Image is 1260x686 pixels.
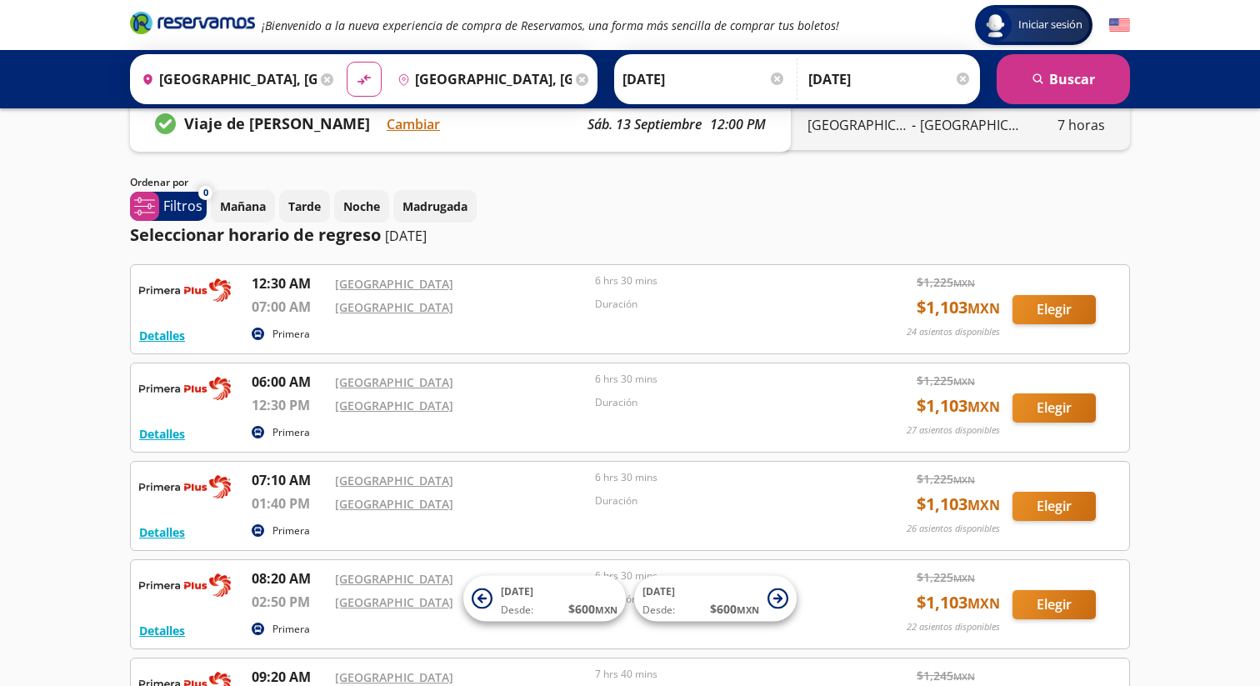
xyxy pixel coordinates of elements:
[139,622,185,639] button: Detalles
[1012,590,1096,619] button: Elegir
[139,523,185,541] button: Detalles
[272,622,310,637] p: Primera
[272,425,310,440] p: Primera
[385,226,427,246] p: [DATE]
[953,670,975,683] small: MXN
[595,568,847,583] p: 6 hrs 30 mins
[501,603,533,618] span: Desde:
[139,425,185,443] button: Detalles
[262,18,839,33] em: ¡Bienvenido a la nueva experiencia de compra de Reservamos, una forma más sencilla de comprar tus...
[393,190,477,223] button: Madrugada
[252,493,327,513] p: 01:40 PM
[917,667,975,684] span: $ 1,245
[634,576,797,622] button: [DATE]Desde:$600MXN
[139,273,231,307] img: RESERVAMOS
[335,669,453,685] a: [GEOGRAPHIC_DATA]
[642,584,675,598] span: [DATE]
[463,576,626,622] button: [DATE]Desde:$600MXN
[335,299,453,315] a: [GEOGRAPHIC_DATA]
[252,592,327,612] p: 02:50 PM
[710,114,766,134] p: 12:00 PM
[211,190,275,223] button: Mañana
[279,190,330,223] button: Tarde
[953,277,975,289] small: MXN
[252,395,327,415] p: 12:30 PM
[387,114,440,134] button: Cambiar
[139,327,185,344] button: Detalles
[391,58,572,100] input: Buscar Destino
[343,198,380,215] p: Noche
[917,372,975,389] span: $ 1,225
[967,594,1000,613] small: MXN
[587,114,702,134] p: sáb. 13 septiembre
[130,175,188,190] p: Ordenar por
[252,470,327,490] p: 07:10 AM
[967,299,1000,318] small: MXN
[130,223,381,248] p: Seleccionar horario de regreso
[595,667,847,682] p: 7 hrs 40 mins
[130,10,255,40] a: Brand Logo
[1109,15,1130,36] button: English
[272,523,310,538] p: Primera
[1012,295,1096,324] button: Elegir
[595,603,617,616] small: MXN
[501,584,533,598] span: [DATE]
[203,186,208,200] span: 0
[622,58,786,100] input: Elegir Fecha
[997,54,1130,104] button: Buscar
[130,192,207,221] button: 0Filtros
[917,273,975,291] span: $ 1,225
[252,568,327,588] p: 08:20 AM
[335,594,453,610] a: [GEOGRAPHIC_DATA]
[402,198,467,215] p: Madrugada
[953,473,975,486] small: MXN
[967,496,1000,514] small: MXN
[595,273,847,288] p: 6 hrs 30 mins
[288,198,321,215] p: Tarde
[808,58,972,100] input: Opcional
[335,374,453,390] a: [GEOGRAPHIC_DATA]
[907,522,1000,536] p: 26 asientos disponibles
[335,276,453,292] a: [GEOGRAPHIC_DATA]
[917,295,1000,320] span: $ 1,103
[335,398,453,413] a: [GEOGRAPHIC_DATA]
[1012,17,1089,33] span: Iniciar sesión
[967,398,1000,416] small: MXN
[642,603,675,618] span: Desde:
[1057,115,1105,135] p: 7 horas
[252,273,327,293] p: 12:30 AM
[252,372,327,392] p: 06:00 AM
[335,473,453,488] a: [GEOGRAPHIC_DATA]
[807,115,1020,135] div: -
[917,393,1000,418] span: $ 1,103
[595,470,847,485] p: 6 hrs 30 mins
[737,603,759,616] small: MXN
[807,115,907,135] p: [GEOGRAPHIC_DATA]
[595,493,847,508] p: Duración
[920,115,1020,135] p: [GEOGRAPHIC_DATA]
[917,470,975,488] span: $ 1,225
[334,190,389,223] button: Noche
[135,58,317,100] input: Buscar Origen
[1012,492,1096,521] button: Elegir
[710,600,759,618] span: $ 600
[252,297,327,317] p: 07:00 AM
[272,327,310,342] p: Primera
[568,600,617,618] span: $ 600
[184,113,370,135] p: Viaje de [PERSON_NAME]
[139,470,231,503] img: RESERVAMOS
[953,375,975,388] small: MXN
[595,372,847,387] p: 6 hrs 30 mins
[595,297,847,312] p: Duración
[917,568,975,586] span: $ 1,225
[917,492,1000,517] span: $ 1,103
[1012,393,1096,423] button: Elegir
[917,590,1000,615] span: $ 1,103
[953,572,975,584] small: MXN
[163,196,202,216] p: Filtros
[907,423,1000,438] p: 27 asientos disponibles
[335,496,453,512] a: [GEOGRAPHIC_DATA]
[907,620,1000,634] p: 22 asientos disponibles
[595,395,847,410] p: Duración
[335,571,453,587] a: [GEOGRAPHIC_DATA]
